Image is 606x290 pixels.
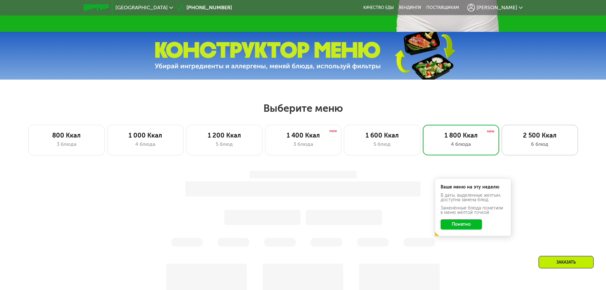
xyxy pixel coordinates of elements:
[399,5,421,10] a: Вендинги
[20,102,586,115] h2: Выберите меню
[351,131,414,139] div: 1 600 Ккал
[441,185,505,189] div: Ваше меню на эту неделю
[272,140,335,148] div: 3 блюда
[429,140,492,148] div: 4 блюда
[508,131,571,139] div: 2 500 Ккал
[35,140,98,148] div: 3 блюда
[114,131,177,139] div: 1 000 Ккал
[508,140,571,148] div: 6 блюд
[441,219,482,230] button: Понятно
[193,140,256,148] div: 5 блюд
[114,140,177,148] div: 4 блюда
[115,5,168,10] span: [GEOGRAPHIC_DATA]
[441,193,505,202] div: В даты, выделенные желтым, доступна замена блюд.
[441,206,505,215] div: Заменённые блюда пометили в меню жёлтой точкой.
[272,131,335,139] div: 1 400 Ккал
[351,140,414,148] div: 5 блюд
[363,5,394,10] a: Качество еды
[539,256,594,268] div: Заказать
[193,131,256,139] div: 1 200 Ккал
[477,5,517,10] span: [PERSON_NAME]
[429,131,492,139] div: 1 800 Ккал
[176,4,232,11] a: [PHONE_NUMBER]
[35,131,98,139] div: 800 Ккал
[426,5,459,10] div: поставщикам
